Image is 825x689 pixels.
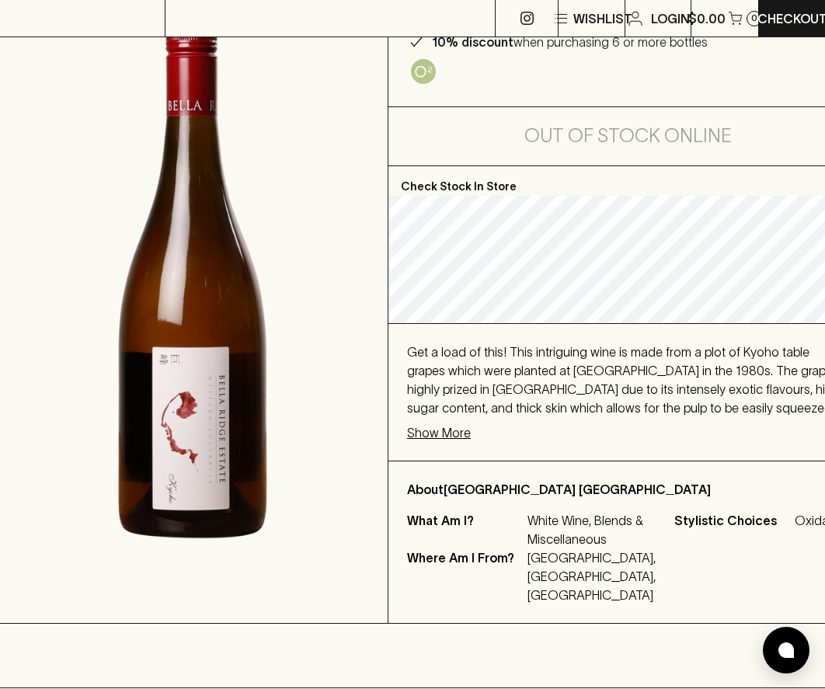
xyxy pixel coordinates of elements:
p: [GEOGRAPHIC_DATA], [GEOGRAPHIC_DATA], [GEOGRAPHIC_DATA] [527,548,656,604]
b: 10% discount [432,35,513,49]
img: Oxidative [411,59,436,84]
p: White Wine, Blends & Miscellaneous [527,511,656,548]
p: ⠀ [165,9,179,28]
p: Wishlist [573,9,632,28]
p: Where Am I From? [407,548,524,604]
p: 0 [751,14,757,23]
p: Show More [407,423,471,442]
p: $0.00 [688,9,726,28]
a: Controlled exposure to oxygen, adding complexity and sometimes developed characteristics. [407,55,440,88]
p: Login [651,9,690,28]
img: bubble-icon [778,642,794,658]
p: What Am I? [407,511,524,548]
p: when purchasing 6 or more bottles [432,33,708,51]
span: Stylistic Choices [674,511,791,530]
h5: Out of Stock Online [524,124,732,148]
